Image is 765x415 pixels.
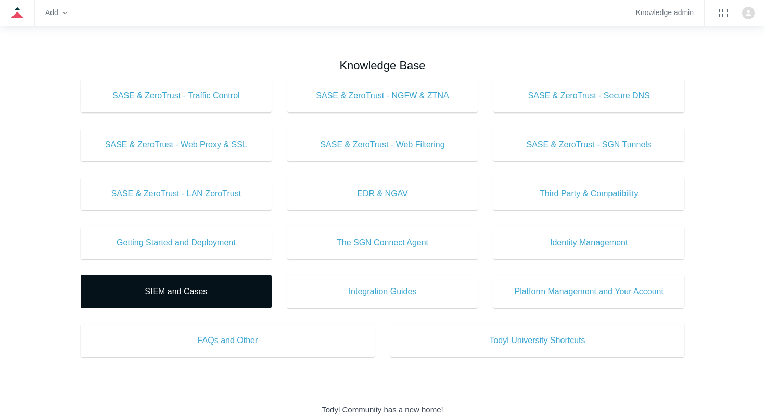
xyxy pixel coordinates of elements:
a: Integration Guides [287,275,478,308]
span: SASE & ZeroTrust - NGFW & ZTNA [303,90,463,102]
a: EDR & NGAV [287,177,478,210]
span: Getting Started and Deployment [96,236,256,249]
a: SASE & ZeroTrust - LAN ZeroTrust [81,177,272,210]
a: Platform Management and Your Account [493,275,684,308]
a: Identity Management [493,226,684,259]
span: Platform Management and Your Account [509,285,669,298]
span: EDR & NGAV [303,187,463,200]
span: SASE & ZeroTrust - Traffic Control [96,90,256,102]
span: SASE & ZeroTrust - Web Proxy & SSL [96,139,256,151]
zd-hc-trigger: Add [45,10,67,16]
span: Integration Guides [303,285,463,298]
span: SASE & ZeroTrust - Web Filtering [303,139,463,151]
a: SASE & ZeroTrust - Secure DNS [493,79,684,112]
span: Third Party & Compatibility [509,187,669,200]
a: Getting Started and Deployment [81,226,272,259]
span: Identity Management [509,236,669,249]
h2: Knowledge Base [81,57,684,74]
a: Todyl University Shortcuts [390,324,684,357]
span: SASE & ZeroTrust - Secure DNS [509,90,669,102]
span: The SGN Connect Agent [303,236,463,249]
a: SASE & ZeroTrust - Web Proxy & SSL [81,128,272,161]
a: FAQs and Other [81,324,375,357]
span: SASE & ZeroTrust - SGN Tunnels [509,139,669,151]
span: SIEM and Cases [96,285,256,298]
a: Third Party & Compatibility [493,177,684,210]
zd-hc-trigger: Click your profile icon to open the profile menu [742,7,755,19]
img: user avatar [742,7,755,19]
span: FAQs and Other [96,334,359,347]
a: SIEM and Cases [81,275,272,308]
a: Knowledge admin [636,10,694,16]
a: The SGN Connect Agent [287,226,478,259]
a: SASE & ZeroTrust - SGN Tunnels [493,128,684,161]
a: SASE & ZeroTrust - Web Filtering [287,128,478,161]
span: Todyl University Shortcuts [406,334,669,347]
a: SASE & ZeroTrust - NGFW & ZTNA [287,79,478,112]
span: SASE & ZeroTrust - LAN ZeroTrust [96,187,256,200]
a: SASE & ZeroTrust - Traffic Control [81,79,272,112]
